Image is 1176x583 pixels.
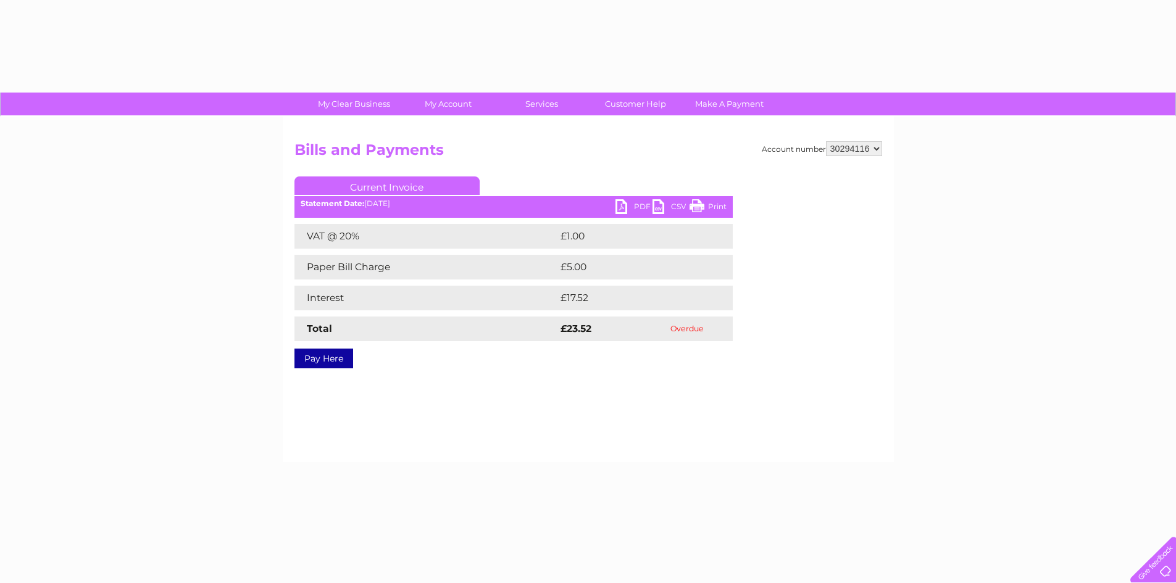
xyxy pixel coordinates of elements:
[294,224,557,249] td: VAT @ 20%
[294,255,557,279] td: Paper Bill Charge
[301,199,364,208] b: Statement Date:
[294,349,353,368] a: Pay Here
[307,323,332,334] strong: Total
[294,141,882,165] h2: Bills and Payments
[585,93,686,115] a: Customer Help
[397,93,499,115] a: My Account
[294,286,557,310] td: Interest
[557,286,706,310] td: £17.52
[561,323,591,334] strong: £23.52
[557,224,703,249] td: £1.00
[642,316,733,341] td: Overdue
[762,141,882,156] div: Account number
[653,199,690,217] a: CSV
[294,176,480,195] a: Current Invoice
[557,255,704,279] td: £5.00
[491,93,593,115] a: Services
[690,199,727,217] a: Print
[615,199,653,217] a: PDF
[678,93,780,115] a: Make A Payment
[303,93,405,115] a: My Clear Business
[294,199,733,208] div: [DATE]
